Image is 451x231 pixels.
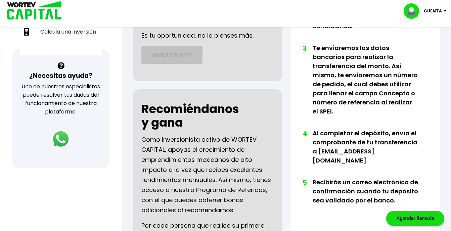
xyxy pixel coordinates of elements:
img: calculadora-icon.17d418c4.svg [23,28,30,36]
p: Como inversionista activo de WORTEV CAPITAL, apoyas el crecimiento de emprendimientos mexicanos d... [141,135,274,215]
li: Te enviaremos los datos bancarios para realizar la transferencia del monto. Así mismo, te enviare... [313,43,418,129]
li: Al completar el depósito, envía el comprobante de tu transferencia a [EMAIL_ADDRESS][DOMAIN_NAME] [313,129,418,178]
span: 3 [303,43,306,53]
h2: Recomiéndanos y gana [141,102,239,129]
p: Es tu oportunidad, no lo pienses más. [141,31,254,41]
p: Cuenta [424,6,442,16]
div: Agendar llamada [386,211,444,226]
img: icon-down [442,10,451,12]
a: INVERTIR HOY [141,46,202,64]
a: Calcula una inversión [20,25,102,39]
img: logos_whatsapp-icon.242b2217.svg [51,130,70,148]
p: Uno de nuestros especialistas puede resolver tus dudas del funcionamiento de nuestra plataforma. [21,82,101,116]
span: 4 [303,129,306,139]
li: Recibirás un correo electrónico de confirmación cuando tu depósito sea validado por el banco. [313,178,418,218]
img: profile-image [404,3,424,19]
h3: ¿Necesitas ayuda? [29,71,92,81]
span: 5 [303,178,306,188]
